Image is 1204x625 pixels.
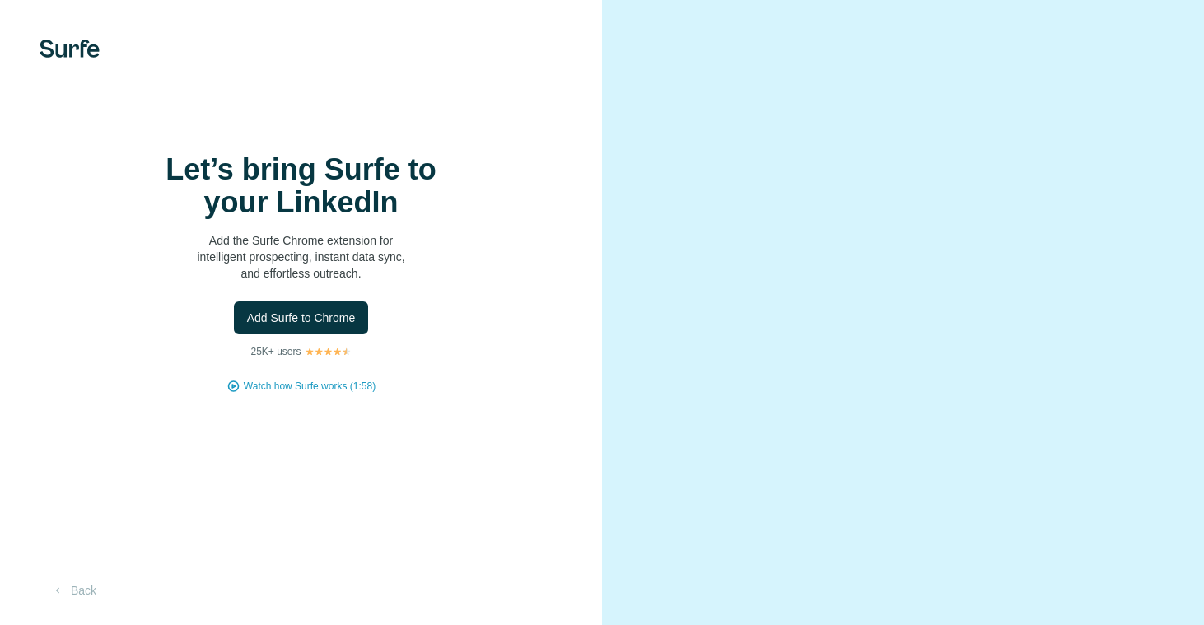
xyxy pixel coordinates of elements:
[137,153,466,219] h1: Let’s bring Surfe to your LinkedIn
[137,232,466,282] p: Add the Surfe Chrome extension for intelligent prospecting, instant data sync, and effortless out...
[40,40,100,58] img: Surfe's logo
[247,310,356,326] span: Add Surfe to Chrome
[305,347,352,357] img: Rating Stars
[234,301,369,334] button: Add Surfe to Chrome
[244,379,376,394] button: Watch how Surfe works (1:58)
[250,344,301,359] p: 25K+ users
[40,576,108,605] button: Back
